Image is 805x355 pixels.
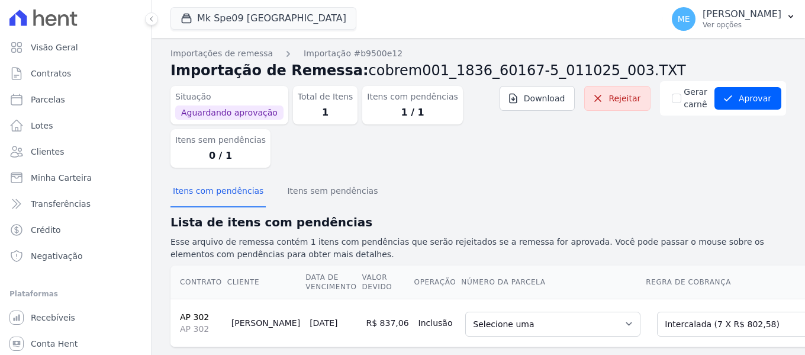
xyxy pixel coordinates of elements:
[684,86,707,111] label: Gerar carnê
[170,177,266,207] button: Itens com pendências
[678,15,690,23] span: ME
[305,266,361,299] th: Data de Vencimento
[362,299,414,347] td: R$ 837,06
[5,306,146,330] a: Recebíveis
[175,91,284,103] dt: Situação
[170,213,786,231] h2: Lista de itens com pendências
[180,323,222,335] span: AP 302
[31,41,78,53] span: Visão Geral
[170,236,786,261] p: Esse arquivo de remessa contém 1 itens com pendências que serão rejeitados se a remessa for aprov...
[703,8,781,20] p: [PERSON_NAME]
[180,312,209,322] a: AP 302
[285,177,380,207] button: Itens sem pendências
[31,312,75,324] span: Recebíveis
[31,198,91,210] span: Transferências
[31,172,92,184] span: Minha Carteira
[170,266,227,299] th: Contrato
[703,20,781,30] p: Ver opções
[227,266,305,299] th: Cliente
[170,60,786,81] h2: Importação de Remessa:
[714,87,781,110] button: Aprovar
[414,266,461,299] th: Operação
[305,299,361,347] td: [DATE]
[5,218,146,242] a: Crédito
[170,7,356,30] button: Mk Spe09 [GEOGRAPHIC_DATA]
[31,120,53,132] span: Lotes
[367,105,458,120] dd: 1 / 1
[175,134,266,146] dt: Itens sem pendências
[170,47,786,60] nav: Breadcrumb
[662,2,805,36] button: ME [PERSON_NAME] Ver opções
[304,47,402,60] a: Importação #b9500e12
[362,266,414,299] th: Valor devido
[5,36,146,59] a: Visão Geral
[5,244,146,268] a: Negativação
[5,114,146,137] a: Lotes
[5,192,146,216] a: Transferências
[170,47,273,60] a: Importações de remessa
[500,86,575,111] a: Download
[298,105,353,120] dd: 1
[5,88,146,111] a: Parcelas
[31,94,65,105] span: Parcelas
[227,299,305,347] td: [PERSON_NAME]
[5,166,146,190] a: Minha Carteira
[31,250,83,262] span: Negativação
[9,287,141,301] div: Plataformas
[461,266,645,299] th: Número da Parcela
[175,105,284,120] span: Aguardando aprovação
[175,149,266,163] dd: 0 / 1
[584,86,651,111] a: Rejeitar
[31,146,64,158] span: Clientes
[367,91,458,103] dt: Itens com pendências
[5,62,146,85] a: Contratos
[298,91,353,103] dt: Total de Itens
[31,224,61,236] span: Crédito
[369,62,686,79] span: cobrem001_1836_60167-5_011025_003.TXT
[31,338,78,350] span: Conta Hent
[414,299,461,347] td: Inclusão
[5,140,146,164] a: Clientes
[31,68,71,79] span: Contratos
